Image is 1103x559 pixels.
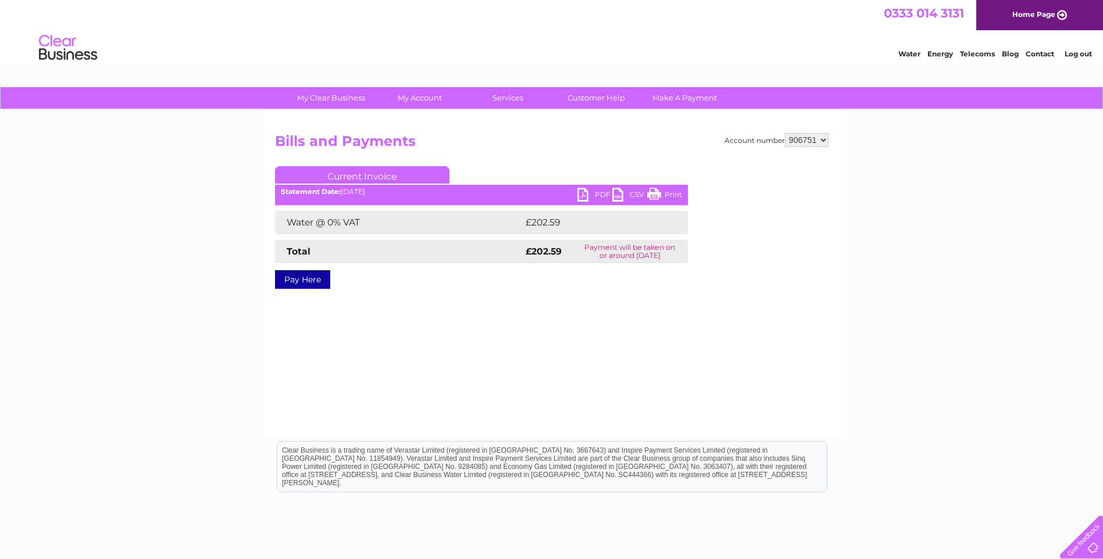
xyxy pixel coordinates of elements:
strong: £202.59 [526,246,562,257]
a: Customer Help [548,87,644,109]
td: Water @ 0% VAT [275,211,523,234]
a: Print [647,188,682,205]
td: £202.59 [523,211,667,234]
a: Current Invoice [275,166,449,184]
a: Energy [927,49,953,58]
a: CSV [612,188,647,205]
td: Payment will be taken on or around [DATE] [572,240,687,263]
a: Contact [1026,49,1054,58]
a: Log out [1065,49,1092,58]
div: Clear Business is a trading name of Verastar Limited (registered in [GEOGRAPHIC_DATA] No. 3667643... [277,6,827,56]
a: Water [898,49,920,58]
strong: Total [287,246,310,257]
a: 0333 014 3131 [884,6,964,20]
a: My Account [372,87,467,109]
a: Make A Payment [637,87,733,109]
div: Account number [724,133,829,147]
a: Pay Here [275,270,330,289]
a: Telecoms [960,49,995,58]
a: PDF [577,188,612,205]
div: [DATE] [275,188,688,196]
a: Services [460,87,556,109]
b: Statement Date: [281,187,341,196]
a: My Clear Business [283,87,379,109]
img: logo.png [38,30,98,66]
h2: Bills and Payments [275,133,829,155]
a: Blog [1002,49,1019,58]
